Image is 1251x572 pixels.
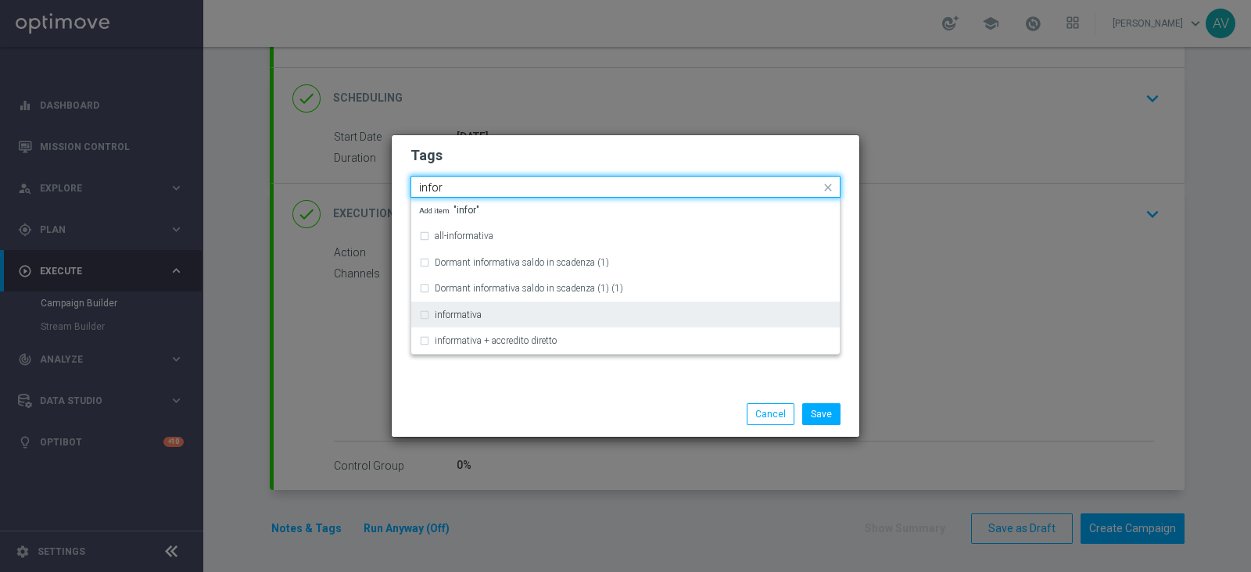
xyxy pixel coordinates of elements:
div: all-informativa [419,223,832,248]
label: all-informativa [435,231,493,241]
div: Dormant informativa saldo in scadenza (1) (1) [419,276,832,301]
h2: Tags [410,146,841,165]
span: "infor" [419,206,479,215]
label: informativa + accredito diretto [435,336,557,345]
label: informativa [435,310,482,320]
button: Cancel [747,403,794,425]
span: Add item [419,206,453,215]
button: Save [802,403,841,425]
div: informativa + accredito diretto [419,328,832,353]
ng-select: star [410,176,841,198]
div: informativa [419,302,832,327]
label: Dormant informativa saldo in scadenza (1) (1) [435,284,623,293]
label: Dormant informativa saldo in scadenza (1) [435,258,609,267]
div: Dormant informativa saldo in scadenza (1) [419,250,832,275]
ng-dropdown-panel: Options list [410,198,841,355]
